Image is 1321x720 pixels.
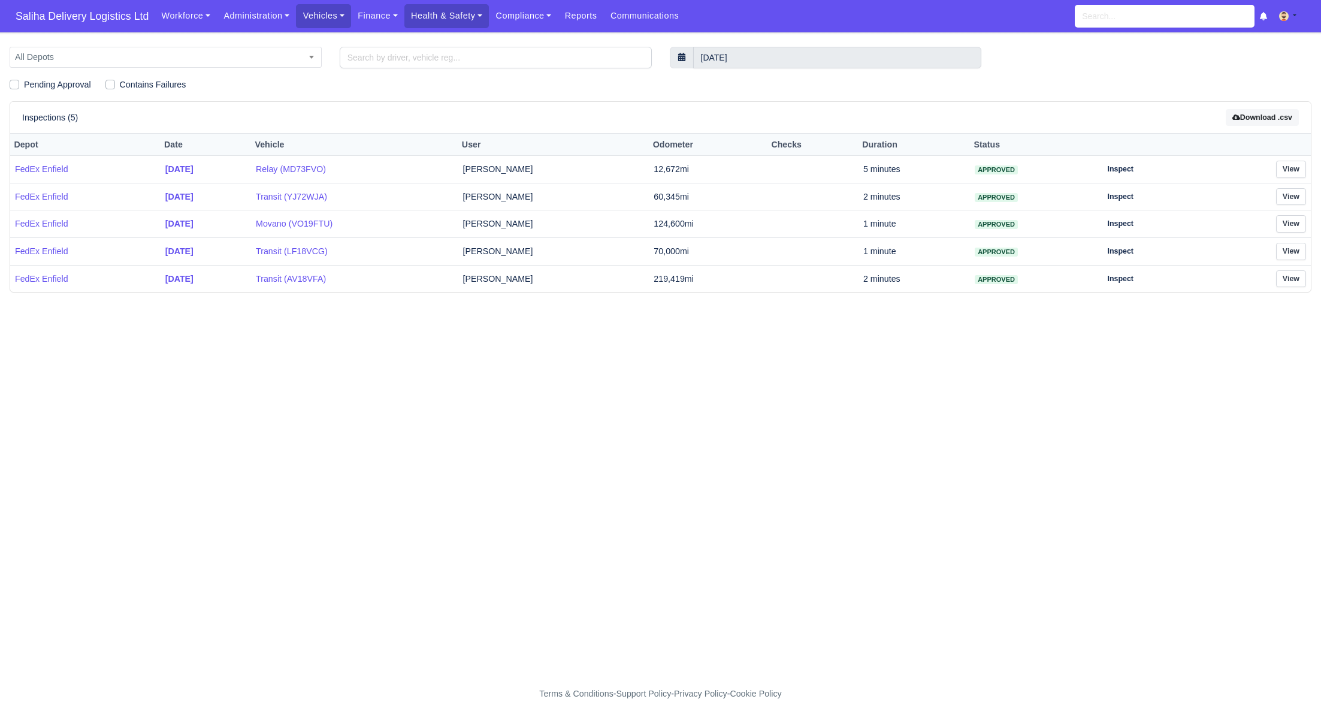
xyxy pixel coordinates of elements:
input: Search... [1075,5,1255,28]
strong: [DATE] [165,192,194,201]
span: approved [975,165,1018,174]
th: Duration [859,134,970,156]
a: Finance [351,4,404,28]
th: Odometer [649,134,767,156]
td: [PERSON_NAME] [458,210,649,238]
span: Saliha Delivery Logistics Ltd [10,4,155,28]
a: Transit (YJ72WJA) [256,190,453,204]
td: [PERSON_NAME] [458,156,649,183]
a: Relay (MD73FVO) [256,162,453,176]
a: [DATE] [165,245,246,258]
td: 1 minute [859,210,970,238]
a: FedEx Enfield [15,217,156,231]
strong: [DATE] [165,164,194,174]
button: Download .csv [1226,109,1299,126]
td: 12,672mi [649,156,767,183]
a: Administration [217,4,296,28]
a: Vehicles [296,4,351,28]
a: Transit (LF18VCG) [256,245,453,258]
a: View [1276,161,1306,178]
span: All Depots [10,50,321,65]
input: Search by driver, vehicle reg... [340,47,652,68]
a: Inspect [1101,188,1140,206]
a: Inspect [1101,215,1140,233]
a: Saliha Delivery Logistics Ltd [10,5,155,28]
a: View [1276,188,1306,206]
td: 70,000mi [649,238,767,266]
a: Workforce [155,4,217,28]
a: Reports [558,4,603,28]
label: Pending Approval [24,78,91,92]
a: Support Policy [616,689,672,698]
a: FedEx Enfield [15,162,156,176]
th: Date [161,134,251,156]
strong: [DATE] [165,219,194,228]
div: - - - [319,687,1002,701]
a: Transit (AV18VFA) [256,272,453,286]
a: Movano (VO19FTU) [256,217,453,231]
a: View [1276,215,1306,233]
a: Compliance [489,4,558,28]
td: 124,600mi [649,210,767,238]
strong: [DATE] [165,246,194,256]
th: Checks [767,134,859,156]
a: Inspect [1101,243,1140,260]
span: approved [975,193,1018,202]
span: All Depots [10,47,322,68]
a: Terms & Conditions [539,689,613,698]
span: approved [975,220,1018,229]
h6: Inspections (5) [22,113,78,123]
strong: [DATE] [165,274,194,284]
a: View [1276,243,1306,260]
label: Contains Failures [120,78,186,92]
td: 60,345mi [649,183,767,210]
a: FedEx Enfield [15,190,156,204]
a: [DATE] [165,272,246,286]
td: [PERSON_NAME] [458,238,649,266]
td: 1 minute [859,238,970,266]
td: 2 minutes [859,265,970,292]
a: View [1276,270,1306,288]
span: approved [975,275,1018,284]
td: 219,419mi [649,265,767,292]
th: User [458,134,649,156]
a: [DATE] [165,217,246,231]
a: Inspect [1101,270,1140,288]
a: FedEx Enfield [15,272,156,286]
a: Inspect [1101,161,1140,178]
a: [DATE] [165,190,246,204]
td: [PERSON_NAME] [458,265,649,292]
td: 5 minutes [859,156,970,183]
td: [PERSON_NAME] [458,183,649,210]
span: approved [975,248,1018,257]
a: Cookie Policy [730,689,781,698]
a: Privacy Policy [674,689,727,698]
a: FedEx Enfield [15,245,156,258]
iframe: Chat Widget [1106,582,1321,720]
a: [DATE] [165,162,246,176]
th: Status [970,134,1096,156]
th: Vehicle [251,134,458,156]
a: Health & Safety [404,4,489,28]
th: Depot [10,134,161,156]
a: Communications [604,4,686,28]
td: 2 minutes [859,183,970,210]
